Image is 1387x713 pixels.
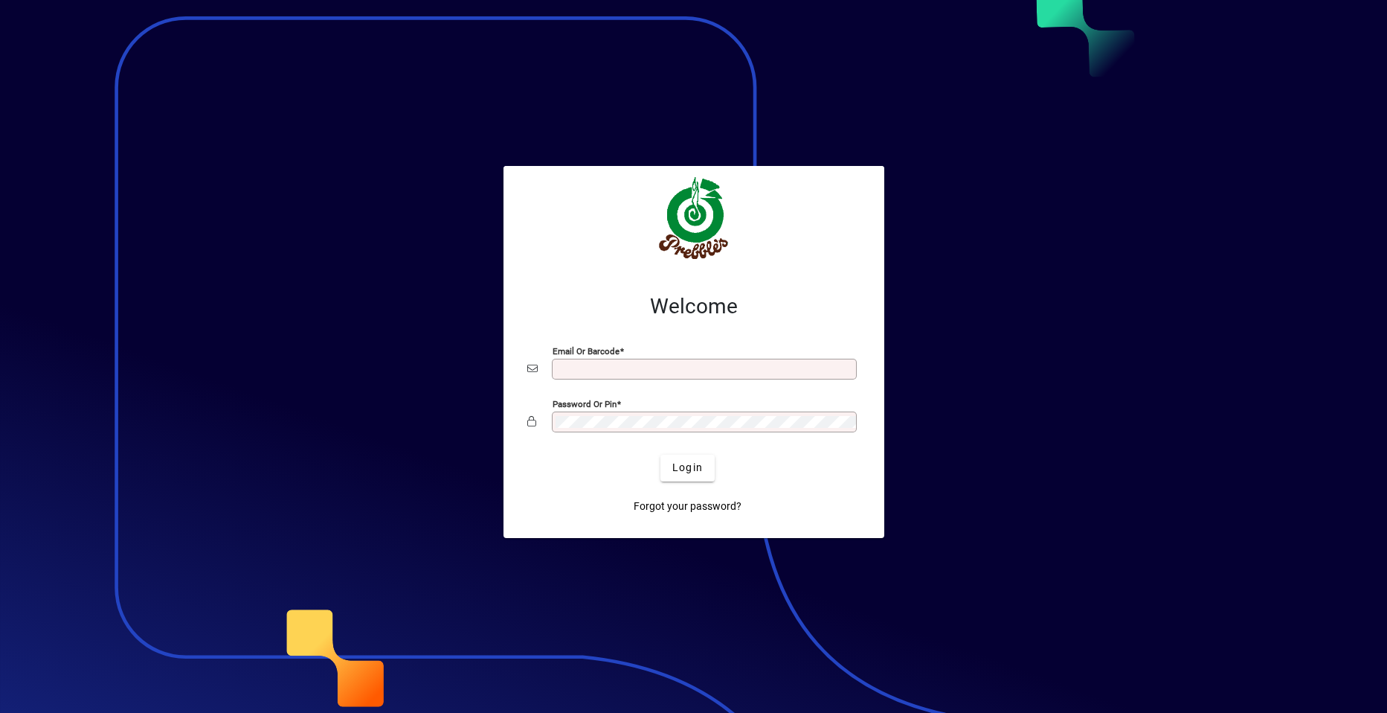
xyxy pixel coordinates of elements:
[634,499,741,514] span: Forgot your password?
[527,294,860,319] h2: Welcome
[628,493,747,520] a: Forgot your password?
[672,460,703,476] span: Login
[553,345,620,356] mat-label: Email or Barcode
[660,455,715,482] button: Login
[553,398,617,409] mat-label: Password or Pin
